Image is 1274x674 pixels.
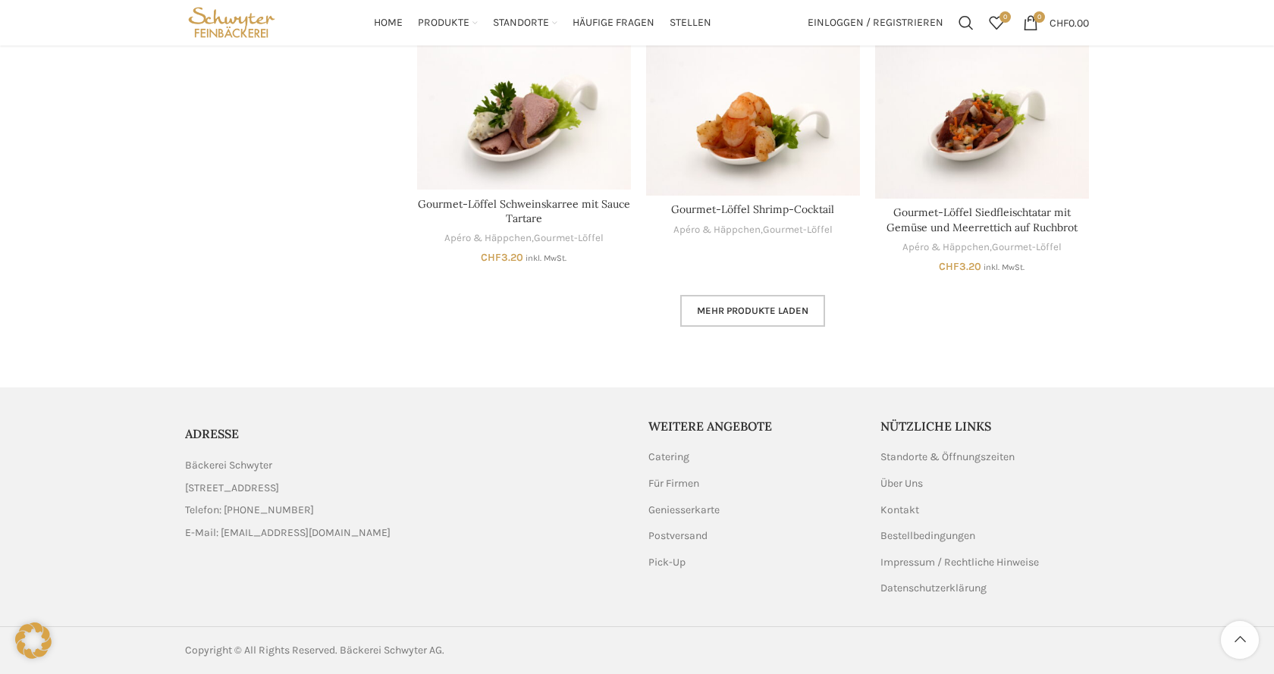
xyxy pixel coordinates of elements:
[573,16,654,30] span: Häufige Fragen
[418,197,630,226] a: Gourmet-Löffel Schweinskarree mit Sauce Tartare
[939,260,959,273] span: CHF
[673,223,761,237] a: Apéro & Häppchen
[1050,16,1089,29] bdi: 0.00
[902,240,990,255] a: Apéro & Häppchen
[417,42,631,190] a: Gourmet-Löffel Schweinskarree mit Sauce Tartare
[697,305,808,317] span: Mehr Produkte laden
[951,8,981,38] a: Suchen
[671,202,834,216] a: Gourmet-Löffel Shrimp-Cocktail
[185,480,279,497] span: [STREET_ADDRESS]
[185,15,278,28] a: Site logo
[1015,8,1097,38] a: 0 CHF0.00
[648,528,709,544] a: Postversand
[880,418,1090,434] h5: Nützliche Links
[648,503,721,518] a: Geniesserkarte
[875,240,1089,255] div: ,
[286,8,800,38] div: Main navigation
[992,240,1062,255] a: Gourmet-Löffel
[493,16,549,30] span: Standorte
[880,581,988,596] a: Datenschutzerklärung
[493,8,557,38] a: Standorte
[880,476,924,491] a: Über Uns
[374,8,403,38] a: Home
[680,295,825,327] a: Mehr Produkte laden
[417,231,631,246] div: ,
[981,8,1012,38] a: 0
[418,8,478,38] a: Produkte
[185,502,626,519] a: List item link
[185,642,629,659] div: Copyright © All Rights Reserved. Bäckerei Schwyter AG.
[763,223,833,237] a: Gourmet-Löffel
[646,223,860,237] div: ,
[981,8,1012,38] div: Meine Wunschliste
[880,503,921,518] a: Kontakt
[1050,16,1068,29] span: CHF
[648,450,691,465] a: Catering
[646,42,860,196] a: Gourmet-Löffel Shrimp-Cocktail
[939,260,981,273] bdi: 3.20
[526,253,566,263] small: inkl. MwSt.
[185,457,272,474] span: Bäckerei Schwyter
[880,528,977,544] a: Bestellbedingungen
[648,418,858,434] h5: Weitere Angebote
[648,476,701,491] a: Für Firmen
[481,251,501,264] span: CHF
[573,8,654,38] a: Häufige Fragen
[481,251,523,264] bdi: 3.20
[185,525,626,541] a: List item link
[1034,11,1045,23] span: 0
[418,16,469,30] span: Produkte
[534,231,604,246] a: Gourmet-Löffel
[800,8,951,38] a: Einloggen / Registrieren
[875,42,1089,199] a: Gourmet-Löffel Siedfleischtatar mit Gemüse und Meerrettich auf Ruchbrot
[999,11,1011,23] span: 0
[808,17,943,28] span: Einloggen / Registrieren
[886,205,1078,234] a: Gourmet-Löffel Siedfleischtatar mit Gemüse und Meerrettich auf Ruchbrot
[1221,621,1259,659] a: Scroll to top button
[880,555,1040,570] a: Impressum / Rechtliche Hinweise
[185,426,239,441] span: ADRESSE
[374,16,403,30] span: Home
[984,262,1025,272] small: inkl. MwSt.
[444,231,532,246] a: Apéro & Häppchen
[648,555,687,570] a: Pick-Up
[670,16,711,30] span: Stellen
[670,8,711,38] a: Stellen
[880,450,1016,465] a: Standorte & Öffnungszeiten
